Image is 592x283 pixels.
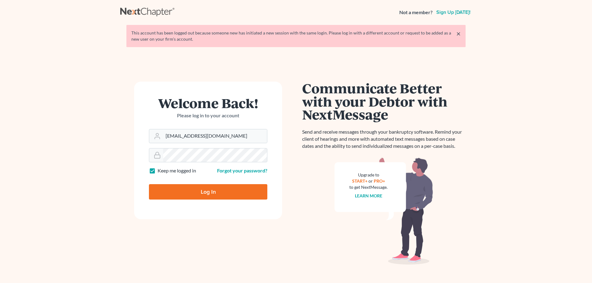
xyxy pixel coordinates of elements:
img: nextmessage_bg-59042aed3d76b12b5cd301f8e5b87938c9018125f34e5fa2b7a6b67550977c72.svg [335,157,433,265]
div: This account has been logged out because someone new has initiated a new session with the same lo... [131,30,461,42]
span: or [368,178,373,184]
a: Forgot your password? [217,168,267,173]
input: Email Address [163,129,267,143]
label: Keep me logged in [158,167,196,174]
h1: Communicate Better with your Debtor with NextMessage [302,82,466,121]
div: Upgrade to [349,172,388,178]
a: START+ [352,178,368,184]
a: Sign up [DATE]! [435,10,472,15]
p: Send and receive messages through your bankruptcy software. Remind your client of hearings and mo... [302,128,466,150]
p: Please log in to your account [149,112,267,119]
a: Learn more [355,193,382,198]
strong: Not a member? [399,9,433,16]
div: to get NextMessage. [349,184,388,190]
a: × [456,30,461,37]
a: PRO+ [374,178,385,184]
h1: Welcome Back! [149,96,267,110]
input: Log In [149,184,267,200]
